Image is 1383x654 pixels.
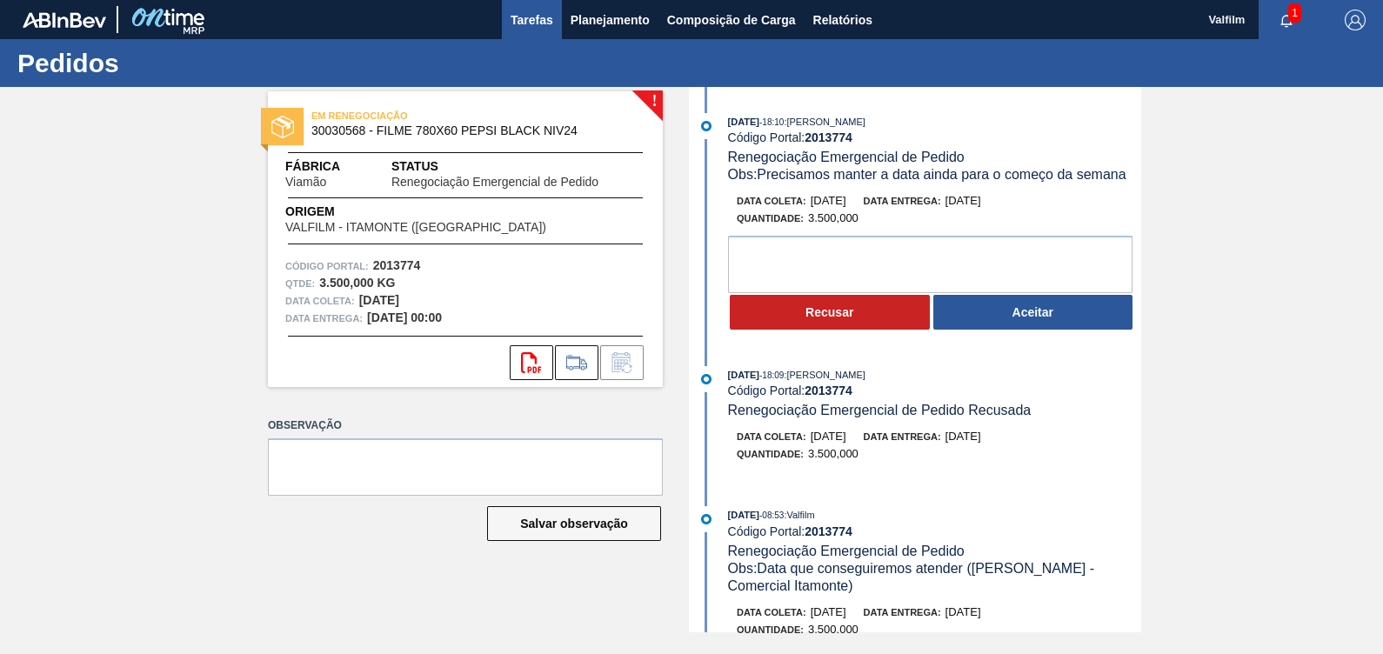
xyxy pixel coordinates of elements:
[285,292,355,310] span: Data coleta:
[285,176,326,189] span: Viamão
[285,157,381,176] span: Fábrica
[728,150,965,164] span: Renegociação Emergencial de Pedido
[359,293,399,307] strong: [DATE]
[811,194,846,207] span: [DATE]
[701,374,712,384] img: atual
[805,384,852,397] strong: 2013774
[805,130,852,144] strong: 2013774
[285,310,363,327] span: Data entrega:
[864,607,941,617] span: Data entrega:
[311,107,555,124] span: EM RENEGOCIAÇÃO
[737,624,804,635] span: Quantidade :
[268,413,663,438] label: Observação
[737,431,806,442] span: Data coleta:
[759,511,784,520] span: - 08:53
[737,213,804,224] span: Quantidade :
[391,176,598,189] span: Renegociação Emergencial de Pedido
[728,561,1099,593] span: Obs: Data que conseguiremos atender ([PERSON_NAME] - Comercial Itamonte)
[813,10,872,30] span: Relatórios
[728,117,759,127] span: [DATE]
[271,116,294,138] img: status
[1288,3,1301,23] span: 1
[728,544,965,558] span: Renegociação Emergencial de Pedido
[17,53,326,73] h1: Pedidos
[945,430,981,443] span: [DATE]
[511,10,553,30] span: Tarefas
[784,510,814,520] span: : Valfilm
[1345,10,1366,30] img: Logout
[737,449,804,459] span: Quantidade :
[759,117,784,127] span: - 18:10
[701,121,712,131] img: atual
[808,623,859,636] span: 3.500,000
[728,524,1141,538] div: Código Portal:
[285,221,546,234] span: VALFILM - ITAMONTE ([GEOGRAPHIC_DATA])
[737,196,806,206] span: Data coleta:
[373,258,421,272] strong: 2013774
[784,370,865,380] span: : [PERSON_NAME]
[319,276,395,290] strong: 3.500,000 KG
[510,345,553,380] div: Abrir arquivo PDF
[737,607,806,617] span: Data coleta:
[784,117,865,127] span: : [PERSON_NAME]
[808,447,859,460] span: 3.500,000
[23,12,106,28] img: TNhmsLtSVTkK8tSr43FrP2fwEKptu5GPRR3wAAAABJRU5ErkJggg==
[728,370,759,380] span: [DATE]
[811,430,846,443] span: [DATE]
[805,524,852,538] strong: 2013774
[864,431,941,442] span: Data entrega:
[864,196,941,206] span: Data entrega:
[487,506,661,541] button: Salvar observação
[728,130,1141,144] div: Código Portal:
[555,345,598,380] div: Ir para Composição de Carga
[759,370,784,380] span: - 18:09
[1259,8,1314,32] button: Notificações
[811,605,846,618] span: [DATE]
[391,157,645,176] span: Status
[667,10,796,30] span: Composição de Carga
[285,275,315,292] span: Qtde :
[285,257,369,275] span: Código Portal:
[728,403,1032,417] span: Renegociação Emergencial de Pedido Recusada
[367,310,442,324] strong: [DATE] 00:00
[728,510,759,520] span: [DATE]
[728,384,1141,397] div: Código Portal:
[933,295,1133,330] button: Aceitar
[701,514,712,524] img: atual
[945,194,981,207] span: [DATE]
[808,211,859,224] span: 3.500,000
[285,203,596,221] span: Origem
[571,10,650,30] span: Planejamento
[730,295,930,330] button: Recusar
[600,345,644,380] div: Informar alteração no pedido
[728,167,1126,182] span: Obs: Precisamos manter a data ainda para o começo da semana
[311,124,627,137] span: 30030568 - FILME 780X60 PEPSI BLACK NIV24
[945,605,981,618] span: [DATE]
